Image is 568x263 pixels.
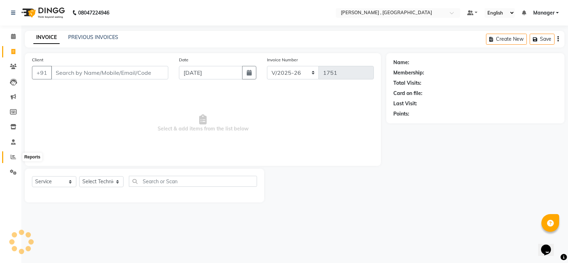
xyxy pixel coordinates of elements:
button: Save [530,34,555,45]
span: Select & add items from the list below [32,88,374,159]
button: Create New [486,34,527,45]
div: Membership: [393,69,424,77]
b: 08047224946 [78,3,109,23]
label: Date [179,57,189,63]
div: Card on file: [393,90,422,97]
a: INVOICE [33,31,60,44]
label: Client [32,57,43,63]
input: Search by Name/Mobile/Email/Code [51,66,168,79]
input: Search or Scan [129,176,257,187]
div: Last Visit: [393,100,417,107]
div: Reports [22,153,42,161]
button: +91 [32,66,52,79]
iframe: chat widget [538,235,561,256]
div: Points: [393,110,409,118]
div: Name: [393,59,409,66]
div: Total Visits: [393,79,421,87]
label: Invoice Number [267,57,298,63]
img: logo [18,3,67,23]
span: Manager [533,9,555,17]
a: PREVIOUS INVOICES [68,34,118,40]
